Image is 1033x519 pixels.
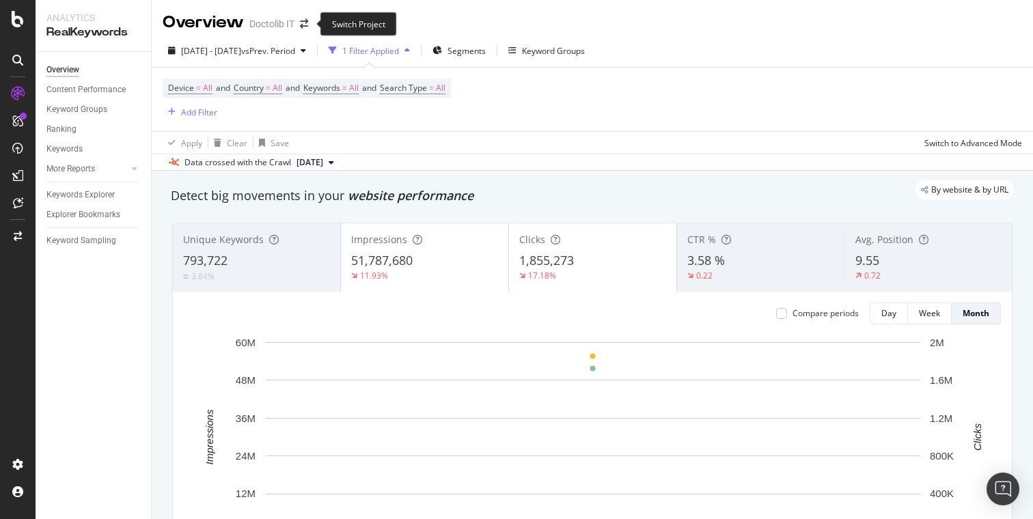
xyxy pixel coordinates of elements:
[429,82,434,94] span: =
[360,270,388,281] div: 11.93%
[870,303,908,324] button: Day
[362,82,376,94] span: and
[522,45,585,57] div: Keyword Groups
[963,307,989,319] div: Month
[46,25,140,40] div: RealKeywords
[46,11,140,25] div: Analytics
[46,83,141,97] a: Content Performance
[881,307,896,319] div: Day
[696,270,713,281] div: 0.22
[191,270,215,282] div: 3.84%
[183,233,264,246] span: Unique Keywords
[447,45,486,57] span: Segments
[427,40,491,61] button: Segments
[342,45,399,57] div: 1 Filter Applied
[519,233,545,246] span: Clicks
[46,234,116,248] div: Keyword Sampling
[919,132,1022,154] button: Switch to Advanced Mode
[181,45,241,57] span: [DATE] - [DATE]
[687,252,725,268] span: 3.58 %
[303,82,340,94] span: Keywords
[241,45,295,57] span: vs Prev. Period
[163,40,312,61] button: [DATE] - [DATE]vsPrev. Period
[855,233,913,246] span: Avg. Position
[46,122,77,137] div: Ranking
[46,83,126,97] div: Content Performance
[46,208,120,222] div: Explorer Bookmarks
[930,488,954,499] text: 400K
[380,82,427,94] span: Search Type
[46,122,141,137] a: Ranking
[286,82,300,94] span: and
[915,180,1014,199] div: legacy label
[908,303,952,324] button: Week
[930,412,952,424] text: 1.2M
[184,156,291,169] div: Data crossed with the Crawl
[46,234,141,248] a: Keyword Sampling
[46,142,141,156] a: Keywords
[297,156,323,169] span: 2025 Aug. 29th
[204,409,215,464] text: Impressions
[919,307,940,319] div: Week
[271,137,289,149] div: Save
[300,19,308,29] div: arrow-right-arrow-left
[351,233,407,246] span: Impressions
[46,142,83,156] div: Keywords
[236,488,256,499] text: 12M
[46,102,141,117] a: Keyword Groups
[952,303,1001,324] button: Month
[266,82,271,94] span: =
[46,63,141,77] a: Overview
[163,132,202,154] button: Apply
[181,137,202,149] div: Apply
[323,40,415,61] button: 1 Filter Applied
[503,40,590,61] button: Keyword Groups
[924,137,1022,149] div: Switch to Advanced Mode
[436,79,445,98] span: All
[528,270,556,281] div: 17.18%
[46,188,141,202] a: Keywords Explorer
[46,63,79,77] div: Overview
[46,162,128,176] a: More Reports
[168,82,194,94] span: Device
[687,233,716,246] span: CTR %
[930,337,944,348] text: 2M
[351,252,413,268] span: 51,787,680
[203,79,212,98] span: All
[519,252,574,268] span: 1,855,273
[864,270,881,281] div: 0.72
[236,337,256,348] text: 60M
[46,208,141,222] a: Explorer Bookmarks
[930,450,954,462] text: 800K
[216,82,230,94] span: and
[249,17,294,31] div: Doctolib IT
[349,79,359,98] span: All
[972,423,983,450] text: Clicks
[273,79,282,98] span: All
[931,186,1008,194] span: By website & by URL
[208,132,247,154] button: Clear
[46,102,107,117] div: Keyword Groups
[163,104,217,120] button: Add Filter
[46,188,115,202] div: Keywords Explorer
[987,473,1019,505] div: Open Intercom Messenger
[183,275,189,279] img: Equal
[234,82,264,94] span: Country
[236,374,256,386] text: 48M
[227,137,247,149] div: Clear
[183,252,228,268] span: 793,722
[181,107,217,118] div: Add Filter
[320,12,397,36] div: Switch Project
[196,82,201,94] span: =
[793,307,859,319] div: Compare periods
[253,132,289,154] button: Save
[236,412,256,424] text: 36M
[236,450,256,462] text: 24M
[855,252,879,268] span: 9.55
[930,374,952,386] text: 1.6M
[291,154,340,171] button: [DATE]
[342,82,347,94] span: =
[46,162,95,176] div: More Reports
[163,11,244,34] div: Overview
